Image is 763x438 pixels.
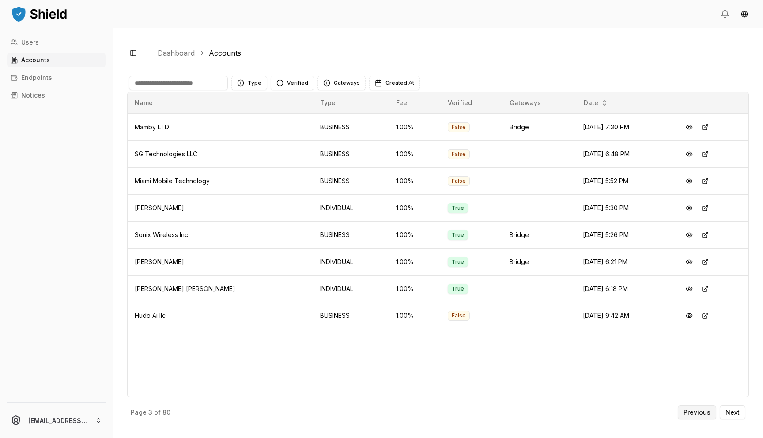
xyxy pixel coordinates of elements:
span: [PERSON_NAME] [135,258,184,265]
a: Dashboard [158,48,195,58]
span: 1.00 % [396,204,414,211]
a: Endpoints [7,71,106,85]
p: 80 [162,409,170,415]
p: Endpoints [21,75,52,81]
button: Date [580,96,612,110]
button: Verified [271,76,314,90]
span: 1.00 % [396,312,414,319]
nav: breadcrumb [158,48,742,58]
th: Type [313,92,389,113]
p: [EMAIL_ADDRESS][DOMAIN_NAME] [28,416,88,425]
button: Previous [678,405,716,419]
button: [EMAIL_ADDRESS][DOMAIN_NAME] [4,406,109,434]
span: Sonix Wireless Inc [135,231,188,238]
p: Page [131,409,147,415]
span: [PERSON_NAME] [135,204,184,211]
button: Type [231,76,267,90]
p: Accounts [21,57,50,63]
td: BUSINESS [313,221,389,248]
button: Created At [369,76,420,90]
p: 3 [148,409,152,415]
span: [DATE] 7:30 PM [583,123,629,131]
p: Users [21,39,39,45]
span: Bridge [510,258,529,265]
span: Miami Mobile Technology [135,177,210,185]
span: 1.00 % [396,231,414,238]
th: Gateways [502,92,576,113]
span: [DATE] 6:18 PM [583,285,628,292]
span: Created At [385,79,414,87]
span: Bridge [510,123,529,131]
th: Fee [389,92,440,113]
p: of [154,409,161,415]
span: [DATE] 5:30 PM [583,204,629,211]
button: Gateways [317,76,366,90]
td: INDIVIDUAL [313,194,389,221]
td: INDIVIDUAL [313,248,389,275]
p: Previous [684,409,710,415]
span: Mamby LTD [135,123,169,131]
span: [DATE] 6:48 PM [583,150,630,158]
span: 1.00 % [396,150,414,158]
span: [DATE] 9:42 AM [583,312,629,319]
span: Hudo Ai llc [135,312,166,319]
span: 1.00 % [396,258,414,265]
td: BUSINESS [313,167,389,194]
a: Users [7,35,106,49]
a: Accounts [209,48,241,58]
span: 1.00 % [396,285,414,292]
a: Notices [7,88,106,102]
th: Name [128,92,313,113]
a: Accounts [7,53,106,67]
p: Next [725,409,740,415]
p: Notices [21,92,45,98]
span: SG Technologies LLC [135,150,197,158]
td: BUSINESS [313,113,389,140]
button: Next [720,405,745,419]
span: [DATE] 6:21 PM [583,258,627,265]
img: ShieldPay Logo [11,5,68,23]
td: INDIVIDUAL [313,275,389,302]
span: 1.00 % [396,177,414,185]
span: [DATE] 5:52 PM [583,177,628,185]
span: [PERSON_NAME] [PERSON_NAME] [135,285,235,292]
span: [DATE] 5:26 PM [583,231,629,238]
span: 1.00 % [396,123,414,131]
td: BUSINESS [313,302,389,329]
span: Bridge [510,231,529,238]
td: BUSINESS [313,140,389,167]
th: Verified [441,92,502,113]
